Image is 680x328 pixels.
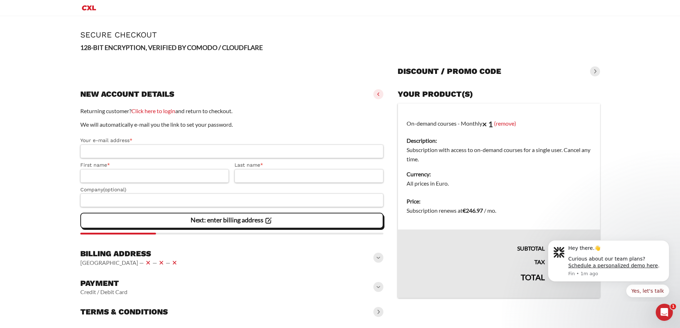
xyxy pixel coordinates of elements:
iframe: Intercom live chat [656,304,673,321]
dt: Description: [407,136,591,145]
strong: × 1 [482,119,493,129]
label: Last name [235,161,383,169]
dt: Price: [407,197,591,206]
span: (optional) [103,187,126,192]
iframe: Intercom notifications message [537,234,680,302]
label: First name [80,161,229,169]
td: On-demand courses - Monthly [398,104,600,193]
bdi: 246.97 [463,207,483,214]
th: Tax [398,253,553,267]
th: Total [398,267,553,298]
h3: Billing address [80,249,179,259]
vaadin-button: Next: enter billing address [80,213,384,228]
h3: Discount / promo code [398,66,501,76]
label: Company [80,186,384,194]
dd: All prices in Euro. [407,179,591,188]
p: Returning customer? and return to checkout. [80,106,384,116]
h3: Payment [80,278,127,288]
vaadin-horizontal-layout: Credit / Debit Card [80,288,127,296]
a: Click here to login [131,107,175,114]
span: / mo [484,207,495,214]
p: We will automatically e-mail you the link to set your password. [80,120,384,129]
h3: New account details [80,89,174,99]
label: Your e-mail address [80,136,384,145]
span: Subscription renews at . [407,207,496,214]
dd: Subscription with access to on-demand courses for a single user. Cancel any time. [407,145,591,164]
vaadin-horizontal-layout: [GEOGRAPHIC_DATA] — — — [80,258,179,267]
span: 1 [670,304,676,309]
h3: Terms & conditions [80,307,168,317]
th: Subtotal [398,229,553,253]
span: € [463,207,466,214]
a: (remove) [494,120,516,126]
h1: Secure Checkout [80,30,600,39]
dt: Currency: [407,170,591,179]
strong: 128-BIT ENCRYPTION, VERIFIED BY COMODO / CLOUDFLARE [80,44,263,51]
